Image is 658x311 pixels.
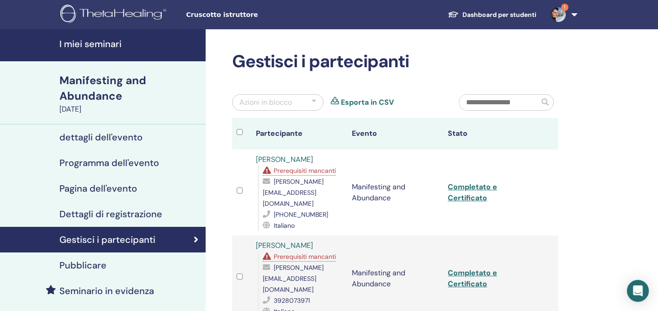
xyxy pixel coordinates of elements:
[274,221,295,230] span: Italiano
[341,97,394,108] a: Esporta in CSV
[59,285,154,296] h4: Seminario in evidenza
[59,132,143,143] h4: dettagli dell'evento
[54,73,206,115] a: Manifesting and Abundance[DATE]
[274,166,336,175] span: Prerequisiti mancanti
[186,10,323,20] span: Cruscotto istruttore
[239,97,292,108] div: Azioni in blocco
[274,296,310,305] span: 3928073971
[251,118,347,150] th: Partecipante
[627,280,649,302] div: Open Intercom Messenger
[256,241,313,250] a: [PERSON_NAME]
[256,155,313,164] a: [PERSON_NAME]
[448,11,459,18] img: graduation-cap-white.svg
[59,183,137,194] h4: Pagina dell'evento
[443,118,539,150] th: Stato
[347,118,443,150] th: Evento
[59,38,200,49] h4: I miei seminari
[59,73,200,104] div: Manifesting and Abundance
[274,252,336,261] span: Prerequisiti mancanti
[59,260,106,271] h4: Pubblicare
[263,263,324,294] span: [PERSON_NAME][EMAIL_ADDRESS][DOMAIN_NAME]
[59,234,155,245] h4: Gestisci i partecipanti
[232,51,558,72] h2: Gestisci i partecipanti
[551,7,566,22] img: default.jpg
[440,6,544,23] a: Dashboard per studenti
[448,268,497,289] a: Completato e Certificato
[263,177,324,208] span: [PERSON_NAME][EMAIL_ADDRESS][DOMAIN_NAME]
[60,5,170,25] img: logo.png
[448,182,497,203] a: Completato e Certificato
[59,209,162,220] h4: Dettagli di registrazione
[59,104,200,115] div: [DATE]
[59,157,159,168] h4: Programma dell'evento
[347,150,443,236] td: Manifesting and Abundance
[561,4,568,11] span: 1
[274,210,328,219] span: [PHONE_NUMBER]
